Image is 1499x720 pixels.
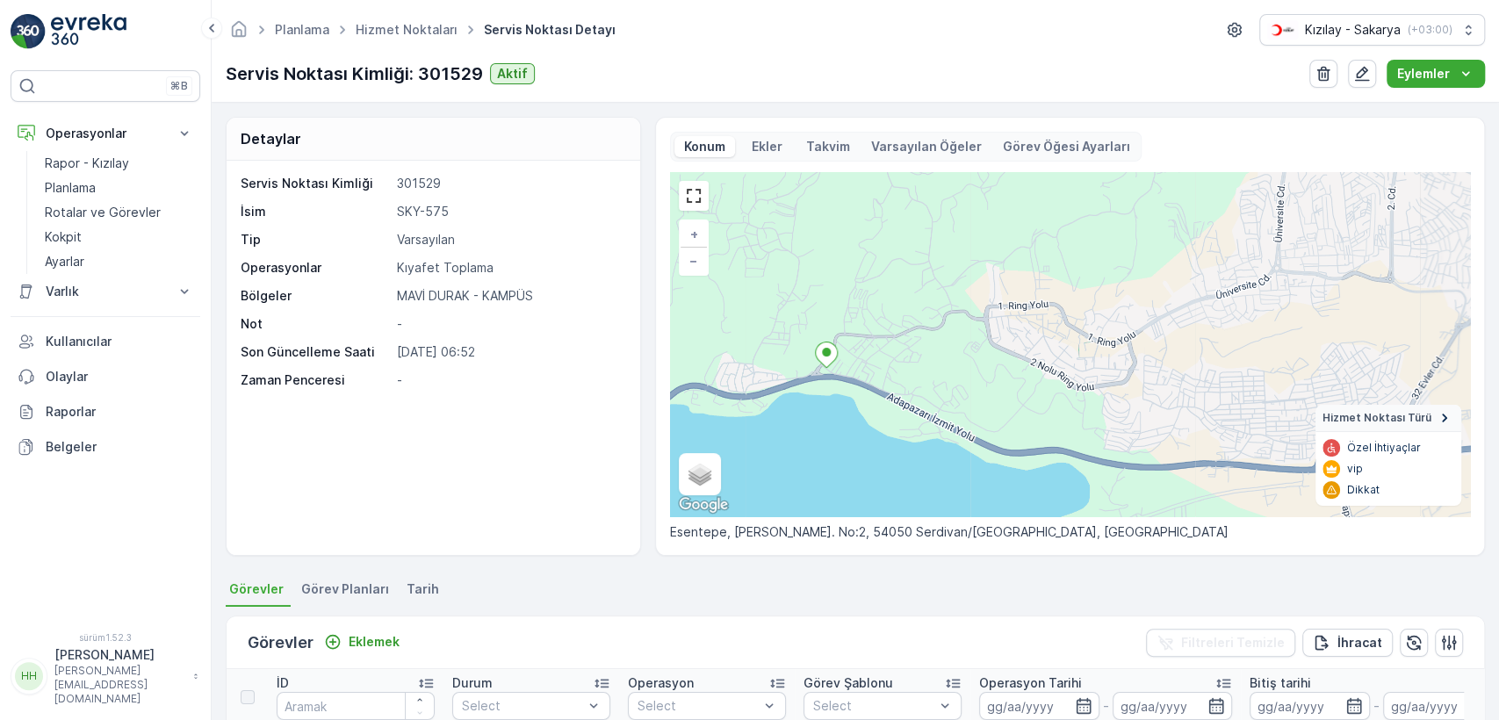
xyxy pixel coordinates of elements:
input: Aramak [277,692,435,720]
a: Raporlar [11,394,200,429]
font: İhracat [1337,635,1382,650]
a: Ana sayfa [229,26,249,41]
font: 1.52.3 [105,632,132,643]
button: Filtreleri Temizle [1146,629,1295,657]
font: Görev Planları [301,581,389,596]
font: Dikkat [1347,483,1380,496]
font: Konum [684,139,725,154]
font: Kullanıcılar [46,334,112,349]
font: ( [1408,23,1411,36]
font: Son Güncelleme Saati [241,344,375,359]
p: Select [813,697,934,715]
font: Görevler [229,581,284,596]
font: Esentepe, [PERSON_NAME]. No:2, 54050 Serdivan/[GEOGRAPHIC_DATA], [GEOGRAPHIC_DATA] [670,524,1229,539]
font: Eklemek [349,634,400,649]
p: Select [462,697,583,715]
button: Aktif [490,63,535,84]
font: Filtreleri Temizle [1181,635,1285,650]
a: Olaylar [11,359,200,394]
font: sürüm [79,632,105,643]
img: logo [11,14,46,49]
font: Rapor - Kızılay [45,155,129,170]
font: - [397,316,402,331]
img: logo_light-DOdMpM7g.png [51,14,126,49]
img: Google [674,493,732,516]
font: + [690,227,698,241]
font: ) [1449,23,1452,36]
input: gg/aa/yyyy [1250,692,1370,720]
a: Uzaklaştır [681,248,707,274]
button: İhracat [1302,629,1393,657]
font: Ayarlar [45,254,84,269]
font: Varlık [46,284,79,299]
button: Kızılay - Sakarya(+03:00) [1259,14,1485,46]
font: [PERSON_NAME] [54,647,155,662]
font: Varsayılan [397,232,455,247]
font: Aktif [497,66,528,81]
font: İsim [241,204,266,219]
font: MAVİ DURAK - KAMPÜS [397,288,533,303]
font: Operasyonlar [241,260,321,275]
font: Görev Şablonu [804,675,893,690]
font: Durum [452,675,493,690]
font: Tarih [407,581,439,596]
a: Rapor - Kızılay [38,151,200,176]
font: Planlama [45,180,96,195]
font: Zaman Penceresi [241,372,345,387]
font: SKY-575 [397,204,449,219]
font: İD [277,675,289,690]
a: Kullanıcılar [11,324,200,359]
font: Servis Noktası Kimliği [241,176,373,191]
font: - [1103,697,1109,715]
font: Hizmet Noktası Türü [1322,411,1431,424]
font: Rotalar ve Görevler [45,205,161,220]
font: Detaylar [241,130,301,148]
a: Tam Ekranı Görüntüle [681,183,707,209]
font: Operasyon Tarihi [979,675,1082,690]
a: Belgeler [11,429,200,464]
font: Servis Noktası Detayı [484,22,616,37]
a: Yakınlaştır [681,221,707,248]
font: HH [21,669,37,682]
font: vip [1347,462,1363,475]
font: ⌘B [170,79,188,92]
font: Operasyonlar [46,126,126,140]
font: Varsayılan Öğeler [871,139,982,154]
img: k%C4%B1z%C4%B1lay_DTAvauz.png [1267,20,1298,40]
font: - [397,372,402,387]
p: Select [638,697,759,715]
button: Eylemler [1387,60,1485,88]
a: Ayarlar [38,249,200,274]
a: Open this area in Google Maps (opens a new window) [674,493,732,516]
font: Tip [241,232,261,247]
input: gg/aa/yyyy [1113,692,1233,720]
a: Katmanlar [681,455,719,493]
font: - [1373,697,1380,715]
a: Rotalar ve Görevler [38,200,200,225]
font: Not [241,316,263,331]
font: Eylemler [1397,66,1450,81]
font: Belgeler [46,439,97,454]
font: Kıyafet Toplama [397,260,494,275]
a: Planlama [38,176,200,200]
summary: Hizmet Noktası Türü [1315,405,1461,432]
a: Hizmet Noktaları [356,22,458,37]
font: Bölgeler [241,288,292,303]
font: Özel İhtiyaçlar [1347,441,1421,454]
font: Görev Öğesi Ayarları [1003,139,1130,154]
font: Görevler [248,633,313,652]
a: Planlama [275,22,329,37]
button: Varlık [11,274,200,309]
button: Operasyonlar [11,116,200,151]
font: Raporlar [46,404,96,419]
button: Eklemek [317,631,407,652]
a: Kokpit [38,225,200,249]
font: Operasyon [628,675,694,690]
font: [DATE] 06:52 [397,344,475,359]
font: [PERSON_NAME][EMAIL_ADDRESS][DOMAIN_NAME] [54,664,148,705]
font: Takvim [806,139,850,154]
input: gg/aa/yyyy [979,692,1099,720]
font: − [689,253,698,268]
